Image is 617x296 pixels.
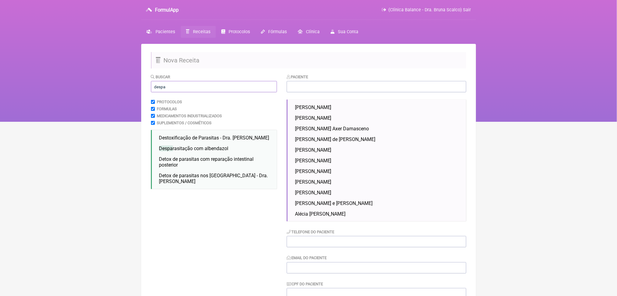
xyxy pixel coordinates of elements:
label: Telefone do Paciente [287,230,335,234]
a: Clínica [292,26,325,38]
span: Pacientes [156,29,175,34]
span: Destoxificação de Parasitas - Dra. [PERSON_NAME] [159,135,269,141]
span: [PERSON_NAME] [295,168,331,174]
span: [PERSON_NAME] e [PERSON_NAME] [295,200,373,206]
label: Email do Paciente [287,255,327,260]
a: Receitas [181,26,216,38]
span: Receitas [193,29,210,34]
span: Alécia [PERSON_NAME] [295,211,346,217]
a: Pacientes [141,26,181,38]
a: Sua Conta [325,26,364,38]
span: Sua Conta [338,29,359,34]
span: Detox de parasitas com reparação intestinal posterior [159,156,254,168]
a: Protocolos [216,26,255,38]
label: CPF do Paciente [287,282,323,286]
span: [PERSON_NAME] Axer Damasceno [295,126,369,132]
label: Paciente [287,75,308,79]
label: Medicamentos Industrializados [157,114,222,118]
label: Formulas [157,107,177,111]
span: [PERSON_NAME] [295,147,331,153]
span: (Clínica Balance - Dra. Bruna Scalco) Sair [389,7,471,12]
a: Fórmulas [255,26,292,38]
span: [PERSON_NAME] [295,190,331,196]
span: [PERSON_NAME] de [PERSON_NAME] [295,136,376,142]
h2: Nova Receita [151,52,466,69]
span: Fórmulas [268,29,287,34]
span: [PERSON_NAME] [295,104,331,110]
a: (Clínica Balance - Dra. Bruna Scalco) Sair [382,7,471,12]
span: [PERSON_NAME] [295,115,331,121]
span: Clínica [306,29,320,34]
span: [PERSON_NAME] [295,179,331,185]
span: Despa [159,146,173,151]
label: Protocolos [157,100,182,104]
label: Buscar [151,75,170,79]
span: [PERSON_NAME] [295,158,331,164]
span: rasitação com albendazol [159,146,229,151]
label: Suplementos / Cosméticos [157,121,212,125]
span: Detox de parasitas nos [GEOGRAPHIC_DATA] - Dra. [PERSON_NAME] [159,173,268,184]
input: exemplo: emagrecimento, ansiedade [151,81,277,92]
span: Protocolos [229,29,250,34]
h3: FormulApp [155,7,179,13]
